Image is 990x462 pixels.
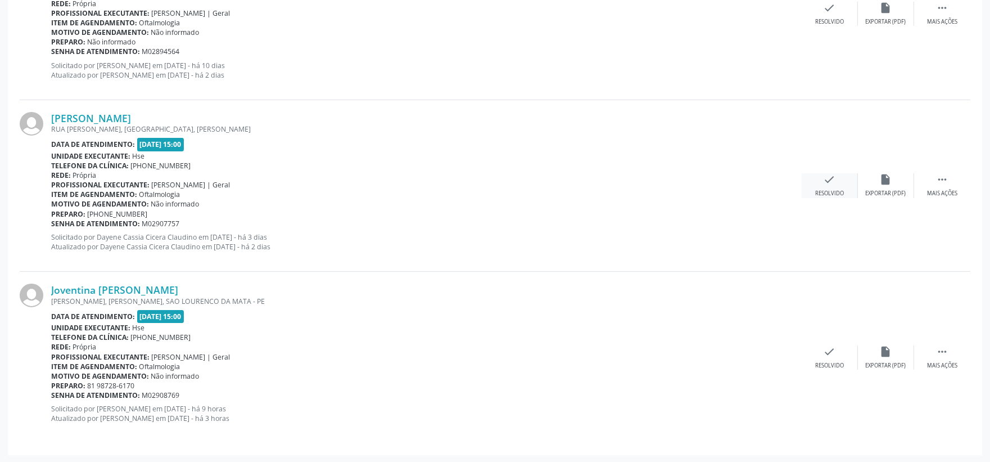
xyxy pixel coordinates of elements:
[51,190,137,199] b: Item de agendamento:
[936,346,948,358] i: 
[88,209,148,219] span: [PHONE_NUMBER]
[51,323,130,333] b: Unidade executante:
[51,297,802,306] div: [PERSON_NAME], [PERSON_NAME], SAO LOURENCO DA MATA - PE
[866,362,906,370] div: Exportar (PDF)
[151,371,200,381] span: Não informado
[880,346,892,358] i: insert_drive_file
[152,352,230,362] span: [PERSON_NAME] | Geral
[51,232,802,252] p: Solicitado por Dayene Cassia Cicera Claudino em [DATE] - há 3 dias Atualizado por Dayene Cassia C...
[51,342,71,352] b: Rede:
[51,219,140,228] b: Senha de atendimento:
[139,362,180,371] span: Oftalmologia
[51,312,135,321] b: Data de atendimento:
[137,310,184,323] span: [DATE] 15:00
[20,284,43,307] img: img
[51,37,85,47] b: Preparo:
[824,173,836,186] i: check
[133,323,145,333] span: Hse
[88,381,135,391] span: 81 98728-6170
[88,37,136,47] span: Não informado
[927,18,957,26] div: Mais ações
[815,18,844,26] div: Resolvido
[866,18,906,26] div: Exportar (PDF)
[20,112,43,136] img: img
[142,219,180,228] span: M02907757
[51,352,150,362] b: Profissional executante:
[51,333,129,342] b: Telefone da clínica:
[51,61,802,80] p: Solicitado por [PERSON_NAME] em [DATE] - há 10 dias Atualizado por [PERSON_NAME] em [DATE] - há 2...
[139,18,180,28] span: Oftalmologia
[73,342,97,352] span: Própria
[936,2,948,14] i: 
[142,391,180,400] span: M02908769
[51,8,150,18] b: Profissional executante:
[152,180,230,190] span: [PERSON_NAME] | Geral
[51,124,802,134] div: RUA [PERSON_NAME], [GEOGRAPHIC_DATA], [PERSON_NAME]
[51,140,135,149] b: Data de atendimento:
[927,190,957,198] div: Mais ações
[927,362,957,370] div: Mais ações
[142,47,180,56] span: M02894564
[824,346,836,358] i: check
[815,190,844,198] div: Resolvido
[137,138,184,151] span: [DATE] 15:00
[51,112,131,124] a: [PERSON_NAME]
[815,362,844,370] div: Resolvido
[133,151,145,161] span: Hse
[51,171,71,180] b: Rede:
[936,173,948,186] i: 
[51,47,140,56] b: Senha de atendimento:
[51,391,140,400] b: Senha de atendimento:
[51,18,137,28] b: Item de agendamento:
[51,161,129,171] b: Telefone da clínica:
[866,190,906,198] div: Exportar (PDF)
[73,171,97,180] span: Própria
[51,151,130,161] b: Unidade executante:
[51,180,150,190] b: Profissional executante:
[51,199,149,209] b: Motivo de agendamento:
[131,333,191,342] span: [PHONE_NUMBER]
[880,2,892,14] i: insert_drive_file
[51,381,85,391] b: Preparo:
[51,28,149,37] b: Motivo de agendamento:
[880,173,892,186] i: insert_drive_file
[51,371,149,381] b: Motivo de agendamento:
[51,404,802,423] p: Solicitado por [PERSON_NAME] em [DATE] - há 9 horas Atualizado por [PERSON_NAME] em [DATE] - há 3...
[139,190,180,199] span: Oftalmologia
[152,8,230,18] span: [PERSON_NAME] | Geral
[151,199,200,209] span: Não informado
[51,209,85,219] b: Preparo:
[151,28,200,37] span: Não informado
[824,2,836,14] i: check
[51,362,137,371] b: Item de agendamento:
[131,161,191,171] span: [PHONE_NUMBER]
[51,284,178,296] a: Joventina [PERSON_NAME]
